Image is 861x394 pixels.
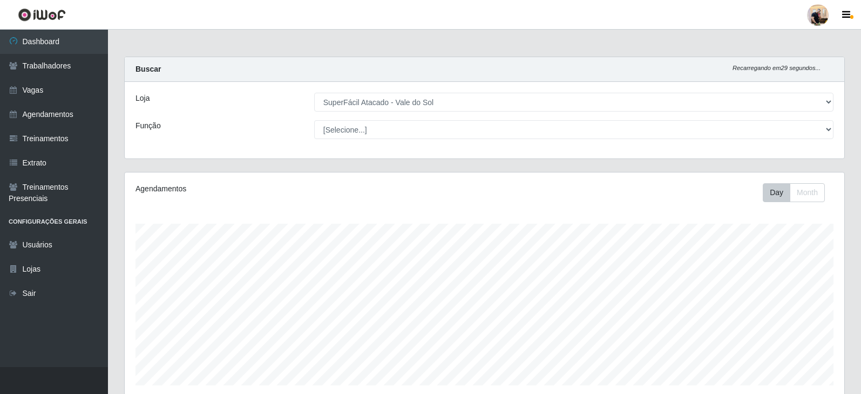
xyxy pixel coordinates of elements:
button: Month [790,183,825,202]
i: Recarregando em 29 segundos... [733,65,821,71]
img: CoreUI Logo [18,8,66,22]
strong: Buscar [135,65,161,73]
label: Loja [135,93,150,104]
label: Função [135,120,161,132]
div: Agendamentos [135,183,417,195]
div: Toolbar with button groups [763,183,833,202]
div: First group [763,183,825,202]
button: Day [763,183,790,202]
